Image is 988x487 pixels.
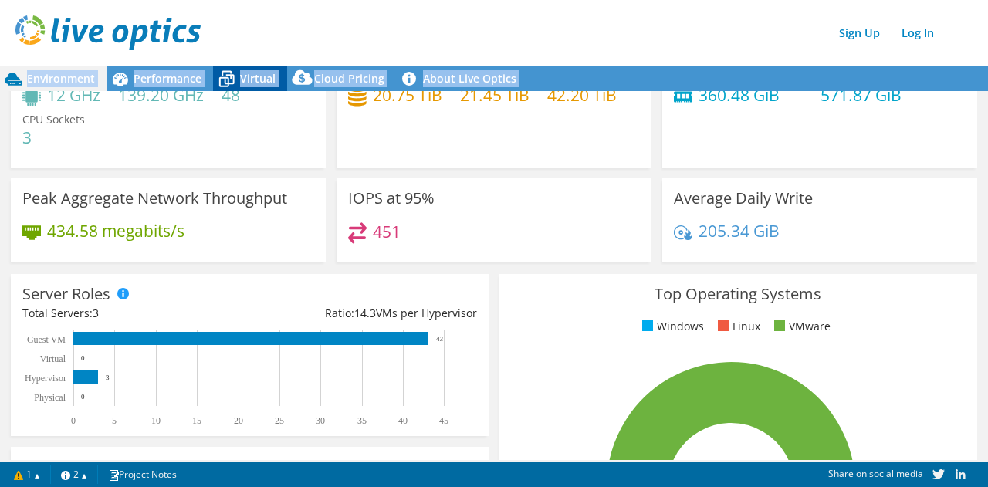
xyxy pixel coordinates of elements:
[314,71,384,86] span: Cloud Pricing
[25,373,66,384] text: Hypervisor
[22,286,110,303] h3: Server Roles
[27,71,95,86] span: Environment
[222,86,251,103] h4: 48
[22,458,208,475] h3: Top Server Manufacturers
[316,415,325,426] text: 30
[460,86,530,103] h4: 21.45 TiB
[828,467,923,480] span: Share on social media
[398,415,408,426] text: 40
[22,305,249,322] div: Total Servers:
[275,415,284,426] text: 25
[27,334,66,345] text: Guest VM
[373,86,442,103] h4: 20.75 TiB
[112,415,117,426] text: 5
[22,112,85,127] span: CPU Sockets
[831,22,888,44] a: Sign Up
[249,305,476,322] div: Ratio: VMs per Hypervisor
[821,86,902,103] h4: 571.87 GiB
[357,415,367,426] text: 35
[47,222,184,239] h4: 434.58 megabits/s
[50,465,98,484] a: 2
[106,374,110,381] text: 3
[240,71,276,86] span: Virtual
[439,415,448,426] text: 45
[348,190,435,207] h3: IOPS at 95%
[34,392,66,403] text: Physical
[894,22,942,44] a: Log In
[674,190,813,207] h3: Average Daily Write
[373,223,401,240] h4: 451
[93,306,99,320] span: 3
[396,66,528,91] a: About Live Optics
[81,393,85,401] text: 0
[97,465,188,484] a: Project Notes
[71,415,76,426] text: 0
[770,318,831,335] li: VMware
[81,354,85,362] text: 0
[714,318,760,335] li: Linux
[118,86,204,103] h4: 139.20 GHz
[638,318,704,335] li: Windows
[22,190,287,207] h3: Peak Aggregate Network Throughput
[22,129,85,146] h4: 3
[511,286,966,303] h3: Top Operating Systems
[354,306,376,320] span: 14.3
[40,353,66,364] text: Virtual
[699,222,780,239] h4: 205.34 GiB
[47,86,100,103] h4: 12 GHz
[3,465,51,484] a: 1
[234,415,243,426] text: 20
[436,335,444,343] text: 43
[699,86,803,103] h4: 360.48 GiB
[192,415,201,426] text: 15
[547,86,617,103] h4: 42.20 TiB
[134,71,201,86] span: Performance
[151,415,161,426] text: 10
[15,15,201,50] img: live_optics_svg.svg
